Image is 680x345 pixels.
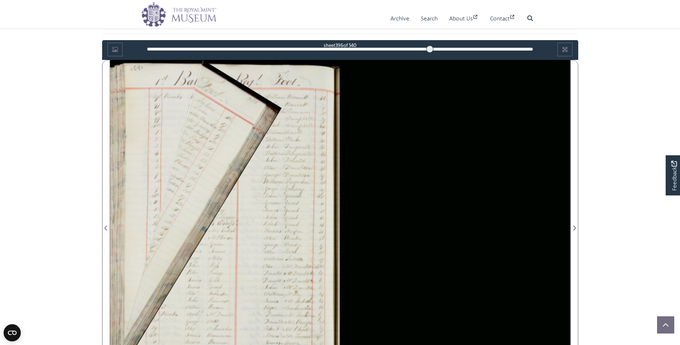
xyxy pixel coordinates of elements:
[4,324,21,341] button: Open CMP widget
[421,8,438,29] a: Search
[449,8,479,29] a: About Us
[390,8,409,29] a: Archive
[490,8,515,29] a: Contact
[557,43,572,56] button: Full screen mode
[141,2,217,27] img: logo_wide.png
[336,42,343,48] span: 396
[657,316,674,334] button: Scroll to top
[666,155,680,195] a: Would you like to provide feedback?
[147,42,533,48] div: sheet of 540
[670,161,678,190] span: Feedback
